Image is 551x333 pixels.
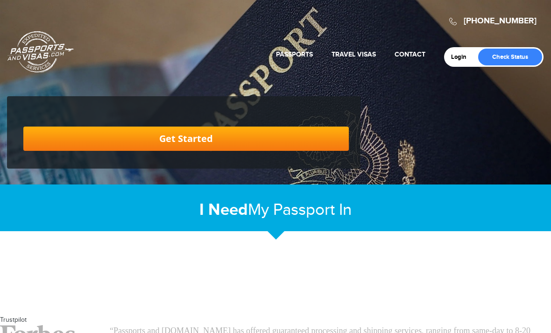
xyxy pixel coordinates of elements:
[199,200,248,220] strong: I Need
[273,200,352,220] span: Passport In
[451,53,473,61] a: Login
[478,49,542,65] a: Check Status
[464,16,537,26] a: [PHONE_NUMBER]
[23,127,349,151] a: Get Started
[7,200,544,220] h2: My
[7,31,74,73] a: Passports & [DOMAIN_NAME]
[332,50,376,58] a: Travel Visas
[276,50,313,58] a: Passports
[395,50,425,58] a: Contact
